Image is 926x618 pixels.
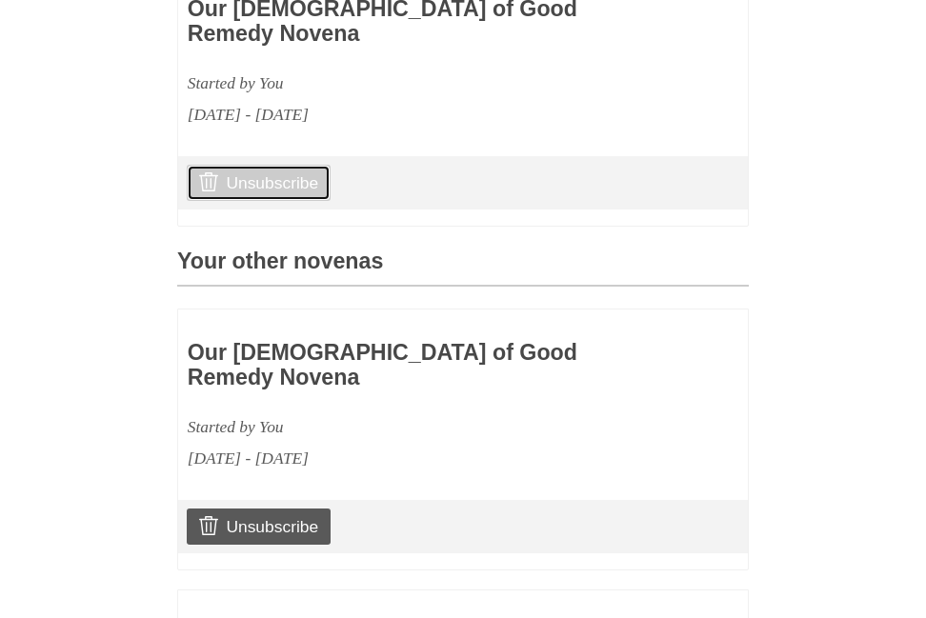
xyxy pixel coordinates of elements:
[188,411,628,443] div: Started by You
[187,165,331,201] a: Unsubscribe
[188,341,628,389] h3: Our [DEMOGRAPHIC_DATA] of Good Remedy Novena
[188,99,628,130] div: [DATE] - [DATE]
[187,508,331,545] a: Unsubscribe
[188,443,628,474] div: [DATE] - [DATE]
[177,249,749,287] h3: Your other novenas
[188,68,628,99] div: Started by You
